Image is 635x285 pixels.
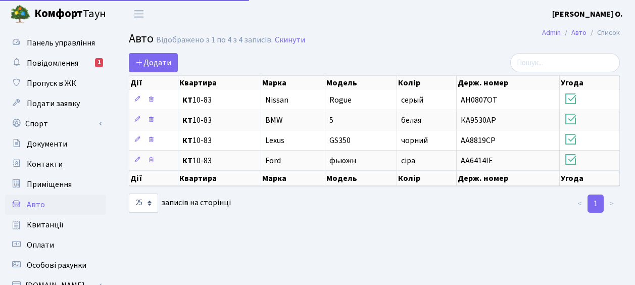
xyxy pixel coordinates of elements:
[552,9,623,20] b: [PERSON_NAME] О.
[275,35,305,45] a: Скинути
[397,171,457,186] th: Колір
[126,6,152,22] button: Переключити навігацію
[510,53,620,72] input: Пошук...
[401,115,421,126] span: белая
[135,57,171,68] span: Додати
[329,115,333,126] span: 5
[129,30,154,47] span: Авто
[5,255,106,275] a: Особові рахунки
[129,76,178,90] th: Дії
[5,33,106,53] a: Панель управління
[329,135,351,146] span: GS350
[182,94,192,106] b: КТ
[5,53,106,73] a: Повідомлення1
[542,27,561,38] a: Admin
[401,94,423,106] span: серый
[329,155,356,166] span: фьюжн
[461,94,498,106] span: АН0807ОТ
[129,171,178,186] th: Дії
[129,53,178,72] a: Додати
[27,199,45,210] span: Авто
[95,58,103,67] div: 1
[457,76,560,90] th: Держ. номер
[5,215,106,235] a: Квитанції
[27,219,64,230] span: Квитанції
[27,37,95,49] span: Панель управління
[461,155,493,166] span: АА6414ІЕ
[401,135,428,146] span: чорний
[560,76,620,90] th: Угода
[27,159,63,170] span: Контакти
[27,240,54,251] span: Оплати
[182,135,192,146] b: КТ
[129,194,231,213] label: записів на сторінці
[265,94,288,106] span: Nissan
[27,98,80,109] span: Подати заявку
[10,4,30,24] img: logo.png
[182,155,192,166] b: КТ
[588,195,604,213] a: 1
[34,6,83,22] b: Комфорт
[34,6,106,23] span: Таун
[182,157,257,165] span: 10-83
[27,78,76,89] span: Пропуск в ЖК
[5,174,106,195] a: Приміщення
[156,35,273,45] div: Відображено з 1 по 4 з 4 записів.
[182,115,192,126] b: КТ
[27,58,78,69] span: Повідомлення
[571,27,587,38] a: Авто
[182,96,257,104] span: 10-83
[325,171,397,186] th: Модель
[178,76,261,90] th: Квартира
[5,154,106,174] a: Контакти
[261,171,325,186] th: Марка
[27,138,67,150] span: Документи
[5,235,106,255] a: Оплати
[265,115,283,126] span: BMW
[5,73,106,93] a: Пропуск в ЖК
[461,135,496,146] span: АА8819СР
[265,135,284,146] span: Lexus
[527,22,635,43] nav: breadcrumb
[5,134,106,154] a: Документи
[129,194,158,213] select: записів на сторінці
[325,76,397,90] th: Модель
[552,8,623,20] a: [PERSON_NAME] О.
[397,76,457,90] th: Колір
[261,76,325,90] th: Марка
[560,171,620,186] th: Угода
[182,136,257,145] span: 10-83
[182,116,257,124] span: 10-83
[457,171,560,186] th: Держ. номер
[461,115,496,126] span: КА9530АР
[27,179,72,190] span: Приміщення
[27,260,86,271] span: Особові рахунки
[587,27,620,38] li: Список
[5,195,106,215] a: Авто
[178,171,261,186] th: Квартира
[329,94,352,106] span: Rogue
[5,93,106,114] a: Подати заявку
[5,114,106,134] a: Спорт
[265,155,281,166] span: Ford
[401,155,415,166] span: сіра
